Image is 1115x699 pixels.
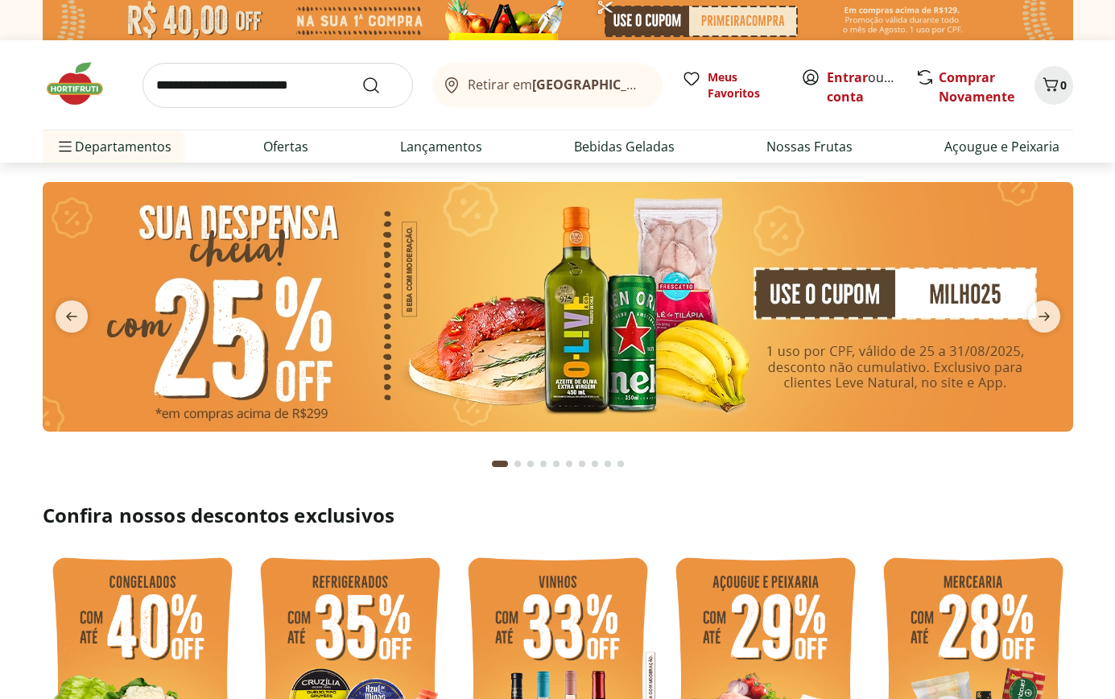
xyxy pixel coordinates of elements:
span: Retirar em [468,77,646,92]
button: Go to page 9 from fs-carousel [601,445,614,483]
a: Criar conta [827,68,915,105]
a: Lançamentos [400,137,482,156]
a: Bebidas Geladas [574,137,675,156]
button: Go to page 2 from fs-carousel [511,445,524,483]
button: next [1015,300,1073,333]
span: Departamentos [56,127,171,166]
button: Go to page 4 from fs-carousel [537,445,550,483]
h2: Confira nossos descontos exclusivos [43,503,1073,528]
button: Go to page 10 from fs-carousel [614,445,627,483]
img: Hortifruti [43,60,123,108]
button: previous [43,300,101,333]
button: Go to page 8 from fs-carousel [588,445,601,483]
button: Retirar em[GEOGRAPHIC_DATA]/[GEOGRAPHIC_DATA] [432,63,663,108]
a: Ofertas [263,137,308,156]
a: Nossas Frutas [766,137,853,156]
input: search [142,63,413,108]
button: Carrinho [1034,66,1073,105]
span: ou [827,68,898,106]
a: Comprar Novamente [939,68,1014,105]
b: [GEOGRAPHIC_DATA]/[GEOGRAPHIC_DATA] [532,76,803,93]
button: Go to page 7 from fs-carousel [576,445,588,483]
span: 0 [1060,77,1067,93]
a: Entrar [827,68,868,86]
button: Menu [56,127,75,166]
button: Go to page 3 from fs-carousel [524,445,537,483]
button: Submit Search [361,76,400,95]
img: cupom [43,182,1073,432]
a: Açougue e Peixaria [944,137,1059,156]
button: Current page from fs-carousel [489,445,511,483]
button: Go to page 5 from fs-carousel [550,445,563,483]
span: Meus Favoritos [708,69,782,101]
a: Meus Favoritos [682,69,782,101]
button: Go to page 6 from fs-carousel [563,445,576,483]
